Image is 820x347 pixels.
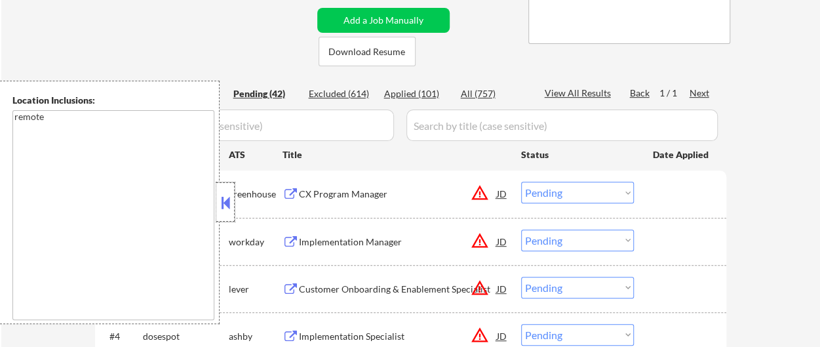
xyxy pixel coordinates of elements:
[471,184,489,202] button: warning_amber
[229,283,283,296] div: lever
[233,87,299,100] div: Pending (42)
[143,330,229,343] div: dosespot
[309,87,374,100] div: Excluded (614)
[496,230,509,253] div: JD
[299,235,497,249] div: Implementation Manager
[690,87,711,100] div: Next
[521,142,634,166] div: Status
[317,8,450,33] button: Add a Job Manually
[299,188,497,201] div: CX Program Manager
[471,326,489,344] button: warning_amber
[461,87,526,100] div: All (757)
[229,330,283,343] div: ashby
[384,87,450,100] div: Applied (101)
[109,330,132,343] div: #4
[229,188,283,201] div: greenhouse
[299,283,497,296] div: Customer Onboarding & Enablement Specialist
[12,94,214,107] div: Location Inclusions:
[471,232,489,250] button: warning_amber
[229,235,283,249] div: workday
[630,87,651,100] div: Back
[659,87,690,100] div: 1 / 1
[406,110,718,141] input: Search by title (case sensitive)
[545,87,615,100] div: View All Results
[496,277,509,300] div: JD
[283,148,509,161] div: Title
[653,148,711,161] div: Date Applied
[99,110,394,141] input: Search by company (case sensitive)
[471,279,489,297] button: warning_amber
[496,182,509,205] div: JD
[299,330,497,343] div: Implementation Specialist
[229,148,283,161] div: ATS
[319,37,416,66] button: Download Resume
